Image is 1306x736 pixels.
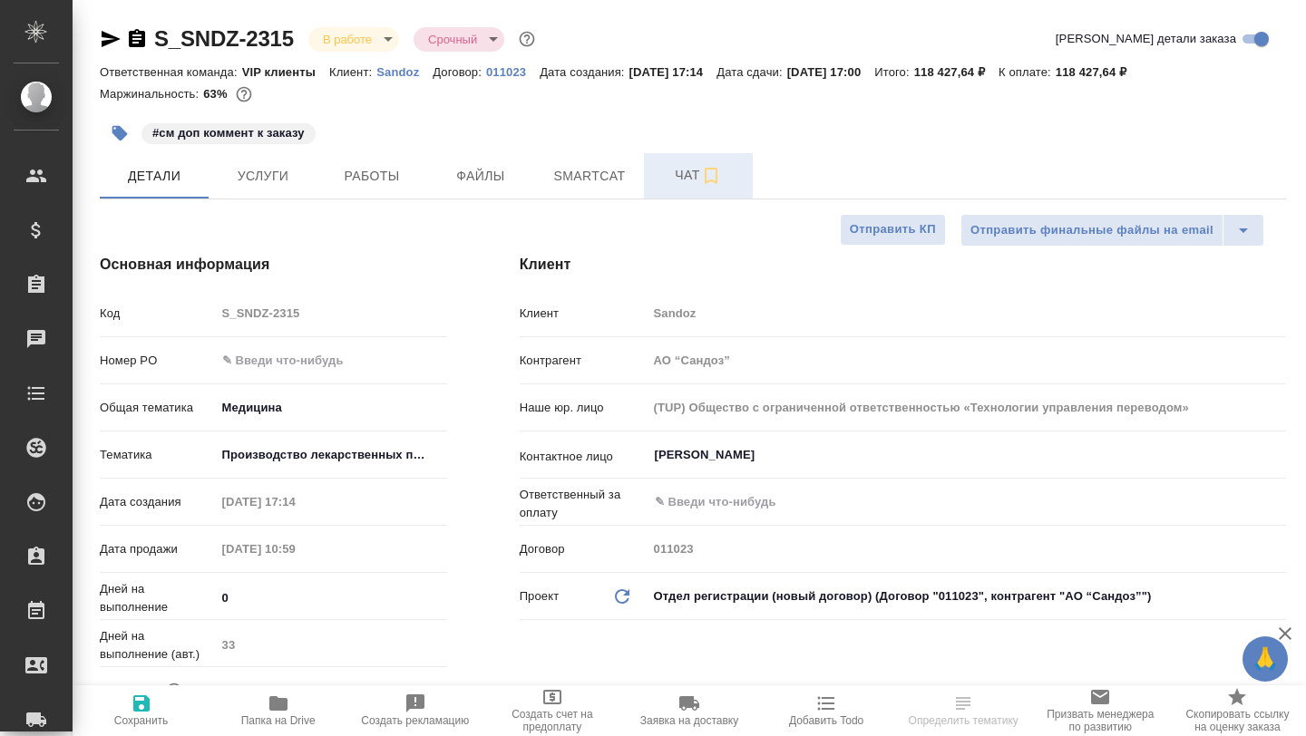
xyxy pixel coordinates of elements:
[433,65,486,79] p: Договор:
[494,708,609,733] span: Создать счет на предоплату
[700,165,722,187] svg: Подписаться
[640,714,738,727] span: Заявка на доставку
[100,28,122,50] button: Скопировать ссылку для ЯМессенджера
[629,65,717,79] p: [DATE] 17:14
[620,685,757,736] button: Заявка на доставку
[216,536,375,562] input: Пустое поле
[216,392,447,423] div: Медицина
[216,677,375,703] input: ✎ Введи что-нибудь
[100,627,216,663] p: Дней на выполнение (авт.)
[317,32,377,47] button: В работе
[216,347,447,373] input: ✎ Введи что-нибудь
[520,399,648,417] p: Наше юр. лицо
[960,214,1223,247] button: Отправить финальные файлы на email
[648,347,1286,373] input: Пустое поле
[100,580,216,616] p: Дней на выполнение
[100,87,203,101] p: Маржинальность:
[100,65,242,79] p: Ответственная команда:
[232,82,256,106] button: 36398.47 RUB;
[874,65,913,79] p: Итого:
[520,305,648,323] p: Клиент
[73,685,210,736] button: Сохранить
[648,581,1286,612] div: Отдел регистрации (новый договор) (Договор "011023", контрагент "АО “Сандоз”")
[1243,636,1288,682] button: 🙏
[999,65,1056,79] p: К оплате:
[895,685,1032,736] button: Определить тематику
[100,113,140,153] button: Добавить тэг
[203,87,231,101] p: 63%
[653,491,1220,513] input: ✎ Введи что-нибудь
[414,27,504,52] div: В работе
[437,165,524,188] span: Файлы
[1276,500,1280,504] button: Open
[100,493,216,511] p: Дата создания
[486,65,540,79] p: 011023
[242,65,329,79] p: VIP клиенты
[1043,708,1158,733] span: Призвать менеджера по развитию
[520,486,648,522] p: Ответственный за оплату
[210,685,346,736] button: Папка на Drive
[216,440,447,470] div: Производство лекарственных препаратов
[100,682,162,700] p: Дата сдачи
[909,714,1018,727] span: Определить тематику
[1056,30,1236,48] span: [PERSON_NAME] детали заказа
[486,63,540,79] a: 011023
[540,65,629,79] p: Дата создания:
[483,685,620,736] button: Создать счет на предоплату
[361,714,469,727] span: Создать рекламацию
[100,254,447,276] h4: Основная информация
[1056,65,1140,79] p: 118 427,64 ₽
[126,28,148,50] button: Скопировать ссылку
[376,65,433,79] p: Sandoz
[850,219,936,240] span: Отправить КП
[648,300,1286,326] input: Пустое поле
[100,446,216,464] p: Тематика
[787,65,875,79] p: [DATE] 17:00
[1250,640,1281,678] span: 🙏
[100,399,216,417] p: Общая тематика
[423,32,482,47] button: Срочный
[140,124,317,140] span: см доп коммент к заказу
[308,27,399,52] div: В работе
[520,352,648,370] p: Контрагент
[960,214,1264,247] div: split button
[114,714,169,727] span: Сохранить
[216,489,375,515] input: Пустое поле
[970,220,1213,241] span: Отправить финальные файлы на email
[520,587,560,605] p: Проект
[914,65,999,79] p: 118 427,64 ₽
[152,124,305,142] p: #см доп коммент к заказу
[546,165,633,188] span: Smartcat
[111,165,198,188] span: Детали
[346,685,483,736] button: Создать рекламацию
[162,679,186,702] button: Если добавить услуги и заполнить их объемом, то дата рассчитается автоматически
[840,214,946,246] button: Отправить КП
[241,714,316,727] span: Папка на Drive
[789,714,863,727] span: Добавить Todo
[216,300,447,326] input: Пустое поле
[716,65,786,79] p: Дата сдачи:
[219,165,307,188] span: Услуги
[100,352,216,370] p: Номер PO
[648,394,1286,421] input: Пустое поле
[515,27,539,51] button: Доп статусы указывают на важность/срочность заказа
[758,685,895,736] button: Добавить Todo
[520,540,648,558] p: Договор
[328,165,415,188] span: Работы
[1276,453,1280,457] button: Open
[376,63,433,79] a: Sandoz
[1180,708,1295,733] span: Скопировать ссылку на оценку заказа
[100,540,216,558] p: Дата продажи
[648,536,1286,562] input: Пустое поле
[655,164,742,187] span: Чат
[216,632,447,658] input: Пустое поле
[329,65,376,79] p: Клиент:
[216,585,447,611] input: ✎ Введи что-нибудь
[1032,685,1169,736] button: Призвать менеджера по развитию
[100,305,216,323] p: Код
[154,26,294,51] a: S_SNDZ-2315
[520,254,1286,276] h4: Клиент
[520,448,648,466] p: Контактное лицо
[1169,685,1306,736] button: Скопировать ссылку на оценку заказа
